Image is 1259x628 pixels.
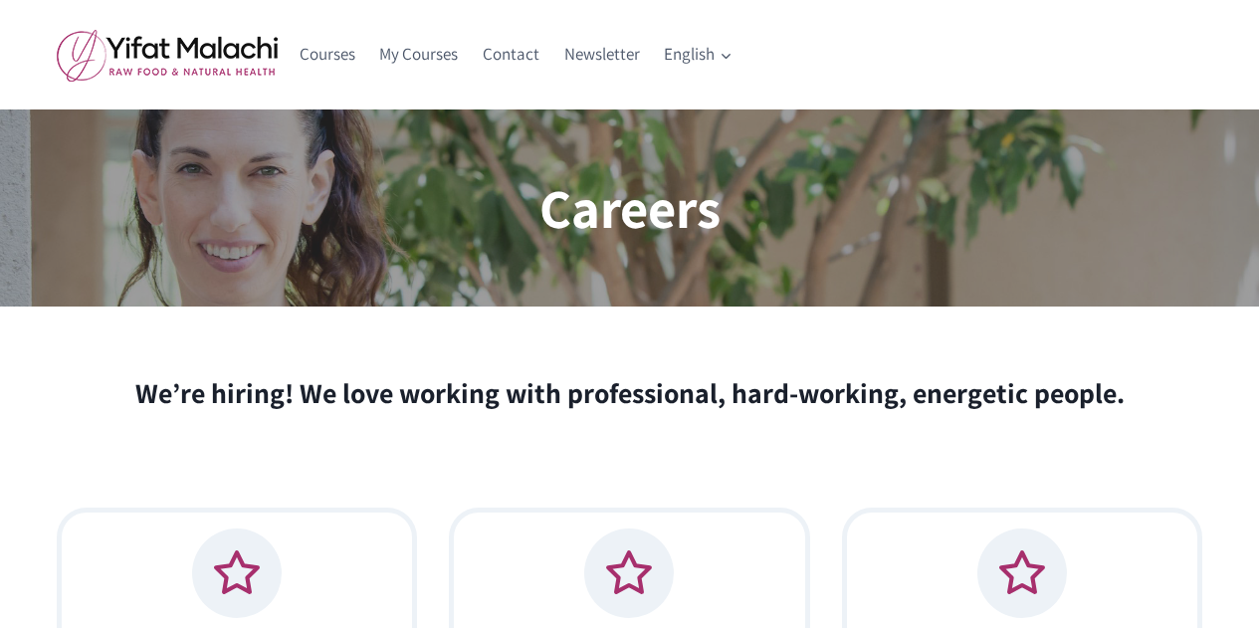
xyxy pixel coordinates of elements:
[288,31,744,79] nav: Primary
[57,29,278,82] img: yifat_logo41_en.png
[551,31,652,79] a: Newsletter
[652,31,744,79] a: English
[664,41,732,68] span: English
[367,31,471,79] a: My Courses
[471,31,552,79] a: Contact
[288,31,368,79] a: Courses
